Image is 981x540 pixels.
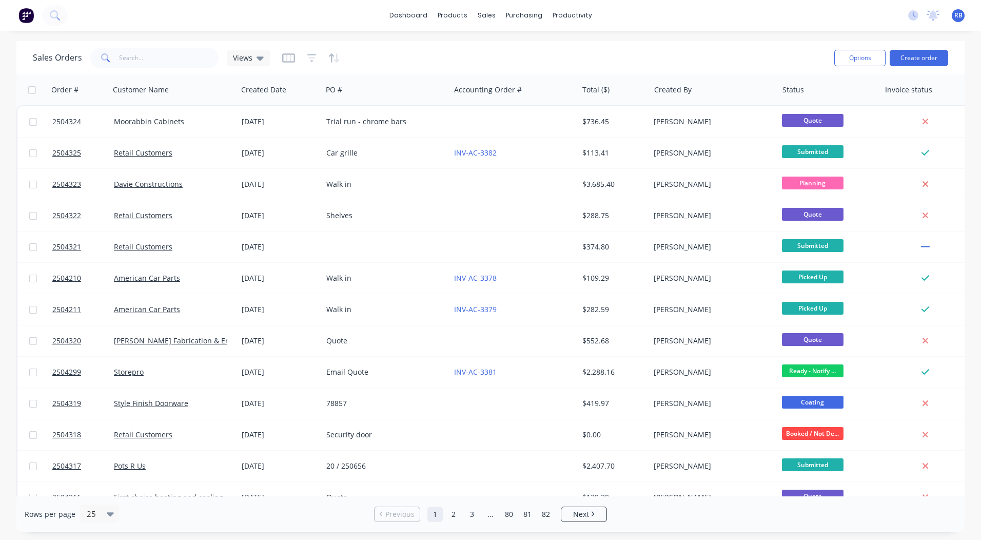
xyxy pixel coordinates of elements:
[114,398,188,408] a: Style Finish Doorware
[52,357,114,388] a: 2504299
[114,336,263,345] a: [PERSON_NAME] Fabrication & Engineering
[114,242,172,252] a: Retail Customers
[242,492,318,503] div: [DATE]
[885,85,932,95] div: Invoice status
[52,304,81,315] span: 2504211
[52,200,114,231] a: 2504322
[18,8,34,23] img: Factory
[326,461,440,471] div: 20 / 250656
[52,451,114,481] a: 2504317
[582,117,642,127] div: $736.45
[654,242,768,252] div: [PERSON_NAME]
[326,273,440,283] div: Walk in
[454,148,497,158] a: INV-AC-3382
[654,492,768,503] div: [PERSON_NAME]
[782,271,843,283] span: Picked Up
[114,273,180,283] a: American Car Parts
[561,509,606,519] a: Next page
[582,336,642,346] div: $552.68
[52,482,114,513] a: 2504316
[654,336,768,346] div: [PERSON_NAME]
[52,232,114,262] a: 2504321
[326,304,440,315] div: Walk in
[654,148,768,158] div: [PERSON_NAME]
[501,507,517,522] a: Page 80
[326,430,440,440] div: Security door
[454,304,497,314] a: INV-AC-3379
[454,367,497,377] a: INV-AC-3381
[52,398,81,409] span: 2504319
[782,333,843,346] span: Quote
[242,210,318,221] div: [DATE]
[52,419,114,450] a: 2504318
[427,507,443,522] a: Page 1 is your current page
[52,117,81,127] span: 2504324
[242,273,318,283] div: [DATE]
[114,304,180,314] a: American Car Parts
[582,461,642,471] div: $2,407.70
[582,398,642,409] div: $419.97
[52,430,81,440] span: 2504318
[242,336,318,346] div: [DATE]
[782,302,843,315] span: Picked Up
[233,52,252,63] span: Views
[433,8,473,23] div: products
[782,114,843,127] span: Quote
[326,210,440,221] div: Shelves
[326,85,342,95] div: PO #
[113,85,169,95] div: Customer Name
[654,179,768,189] div: [PERSON_NAME]
[52,461,81,471] span: 2504317
[582,242,642,252] div: $374.80
[114,430,172,439] a: Retail Customers
[582,430,642,440] div: $0.00
[654,304,768,315] div: [PERSON_NAME]
[114,492,223,502] a: First choice heating and cooling
[52,210,81,221] span: 2504322
[119,48,219,68] input: Search...
[242,304,318,315] div: [DATE]
[654,461,768,471] div: [PERSON_NAME]
[242,148,318,158] div: [DATE]
[114,461,146,471] a: Pots R Us
[782,208,843,221] span: Quote
[384,8,433,23] a: dashboard
[454,85,522,95] div: Accounting Order #
[114,210,172,220] a: Retail Customers
[582,85,610,95] div: Total ($)
[326,367,440,377] div: Email Quote
[52,179,81,189] span: 2504323
[954,11,963,20] span: RB
[52,336,81,346] span: 2504320
[52,367,81,377] span: 2504299
[654,117,768,127] div: [PERSON_NAME]
[52,169,114,200] a: 2504323
[52,263,114,294] a: 2504210
[782,145,843,158] span: Submitted
[52,138,114,168] a: 2504325
[33,53,82,63] h1: Sales Orders
[547,8,597,23] div: productivity
[582,304,642,315] div: $282.59
[242,430,318,440] div: [DATE]
[782,458,843,471] span: Submitted
[326,492,440,503] div: Quote
[582,148,642,158] div: $113.41
[114,117,184,126] a: Moorabbin Cabinets
[326,336,440,346] div: Quote
[242,398,318,409] div: [DATE]
[654,273,768,283] div: [PERSON_NAME]
[501,8,547,23] div: purchasing
[114,179,183,189] a: Davie Constructions
[473,8,501,23] div: sales
[538,507,554,522] a: Page 82
[782,490,843,503] span: Quote
[51,85,79,95] div: Order #
[52,388,114,419] a: 2504319
[242,367,318,377] div: [DATE]
[582,492,642,503] div: $139.39
[573,509,589,519] span: Next
[370,507,611,522] ul: Pagination
[782,85,804,95] div: Status
[242,179,318,189] div: [DATE]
